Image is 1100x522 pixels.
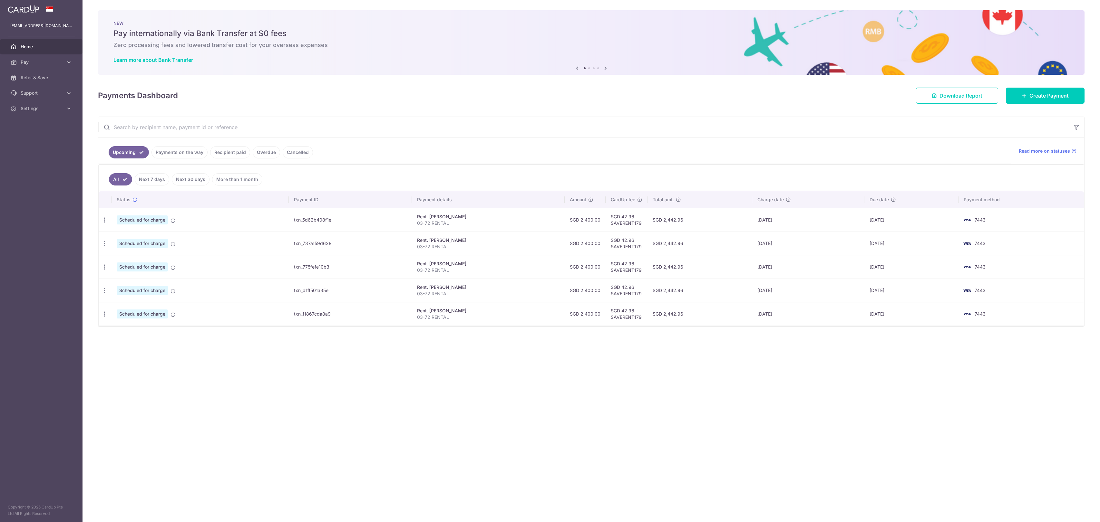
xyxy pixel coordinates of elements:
p: 03-72 RENTAL [417,220,560,226]
h5: Pay internationally via Bank Transfer at $0 fees [113,28,1069,39]
div: Rent. [PERSON_NAME] [417,214,560,220]
td: SGD 42.96 SAVERENT179 [606,255,647,279]
h6: Zero processing fees and lowered transfer cost for your overseas expenses [113,41,1069,49]
span: Scheduled for charge [117,262,168,271]
p: 03-72 RENTAL [417,290,560,297]
td: SGD 2,400.00 [565,232,606,255]
img: Bank Card [960,287,973,294]
td: txn_d1ff501a35e [289,279,412,302]
td: [DATE] [752,232,864,255]
td: SGD 2,400.00 [565,208,606,232]
td: SGD 2,442.96 [647,208,752,232]
span: Amount [570,196,586,203]
a: Next 7 days [135,173,169,185]
span: Scheduled for charge [117,309,168,318]
span: Status [117,196,131,203]
span: Settings [21,105,63,112]
p: [EMAIL_ADDRESS][DOMAIN_NAME] [10,23,72,29]
a: Overdue [253,146,280,158]
span: Create Payment [1029,92,1069,100]
td: txn_f1867cda8a9 [289,302,412,326]
img: Bank Card [960,263,973,271]
div: Rent. [PERSON_NAME] [417,284,560,290]
span: Download Report [939,92,982,100]
img: Bank Card [960,240,973,247]
a: Create Payment [1006,88,1085,104]
span: 7443 [975,288,986,293]
input: Search by recipient name, payment id or reference [98,117,1069,138]
h4: Payments Dashboard [98,90,178,101]
span: Pay [21,59,63,65]
a: Recipient paid [210,146,250,158]
td: SGD 2,442.96 [647,279,752,302]
td: [DATE] [864,232,959,255]
td: [DATE] [752,255,864,279]
td: [DATE] [752,279,864,302]
img: Bank Card [960,310,973,318]
p: 03-72 RENTAL [417,314,560,320]
span: Read more on statuses [1019,148,1070,154]
td: SGD 2,442.96 [647,302,752,326]
a: Cancelled [283,146,313,158]
p: 03-72 RENTAL [417,243,560,250]
td: [DATE] [752,208,864,232]
a: Learn more about Bank Transfer [113,57,193,63]
span: Scheduled for charge [117,286,168,295]
a: Payments on the way [151,146,208,158]
a: Upcoming [109,146,149,158]
td: SGD 2,400.00 [565,255,606,279]
td: [DATE] [864,279,959,302]
th: Payment details [412,191,565,208]
span: Charge date [757,196,784,203]
span: Support [21,90,63,96]
td: txn_5d62b408f1e [289,208,412,232]
p: NEW [113,21,1069,26]
div: Rent. [PERSON_NAME] [417,261,560,267]
span: 7443 [975,217,986,223]
th: Payment ID [289,191,412,208]
a: Read more on statuses [1019,148,1076,154]
td: txn_775fefe10b3 [289,255,412,279]
td: [DATE] [864,255,959,279]
p: 03-72 RENTAL [417,267,560,273]
td: txn_737a159d628 [289,232,412,255]
td: SGD 42.96 SAVERENT179 [606,208,647,232]
span: Scheduled for charge [117,215,168,224]
a: More than 1 month [212,173,262,185]
a: Next 30 days [172,173,209,185]
td: [DATE] [752,302,864,326]
span: Home [21,43,63,50]
span: 7443 [975,241,986,246]
td: SGD 2,400.00 [565,279,606,302]
div: Rent. [PERSON_NAME] [417,237,560,243]
span: Scheduled for charge [117,239,168,248]
div: Rent. [PERSON_NAME] [417,308,560,314]
td: SGD 2,442.96 [647,232,752,255]
span: Due date [870,196,889,203]
img: CardUp [8,5,39,13]
img: Bank Card [960,216,973,224]
span: CardUp fee [611,196,635,203]
span: 7443 [975,311,986,317]
td: SGD 2,400.00 [565,302,606,326]
td: [DATE] [864,208,959,232]
td: [DATE] [864,302,959,326]
td: SGD 42.96 SAVERENT179 [606,232,647,255]
span: Refer & Save [21,74,63,81]
td: SGD 42.96 SAVERENT179 [606,279,647,302]
a: Download Report [916,88,998,104]
td: SGD 2,442.96 [647,255,752,279]
td: SGD 42.96 SAVERENT179 [606,302,647,326]
span: Total amt. [653,196,674,203]
img: Bank transfer banner [98,10,1085,75]
a: All [109,173,132,185]
span: 7443 [975,264,986,270]
th: Payment method [959,191,1084,208]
